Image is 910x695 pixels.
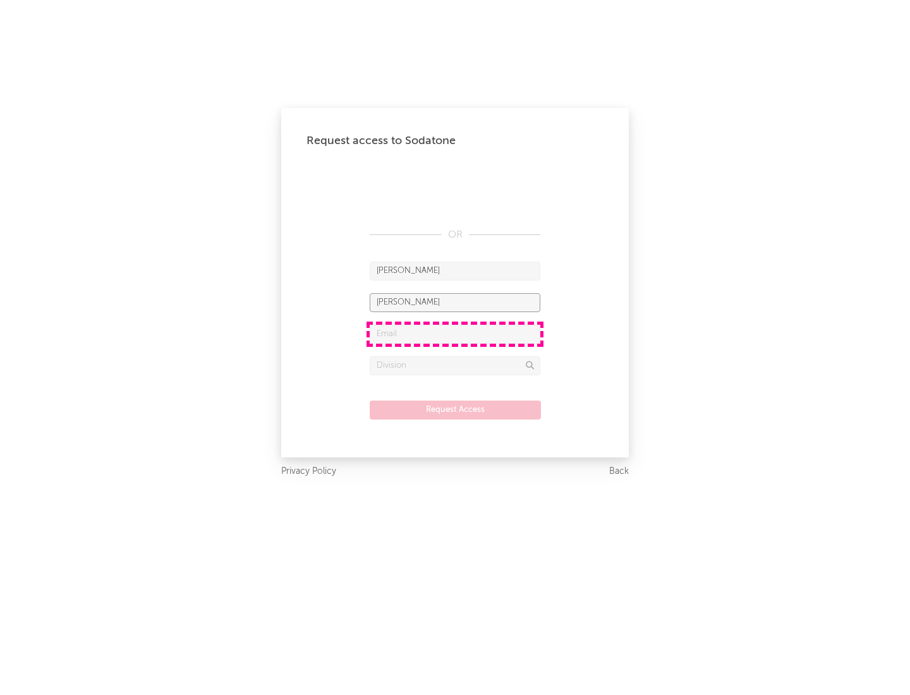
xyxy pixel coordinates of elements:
[609,464,629,480] a: Back
[370,262,540,281] input: First Name
[281,464,336,480] a: Privacy Policy
[370,293,540,312] input: Last Name
[370,401,541,420] button: Request Access
[370,356,540,375] input: Division
[370,325,540,344] input: Email
[306,133,604,148] div: Request access to Sodatone
[370,227,540,243] div: OR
